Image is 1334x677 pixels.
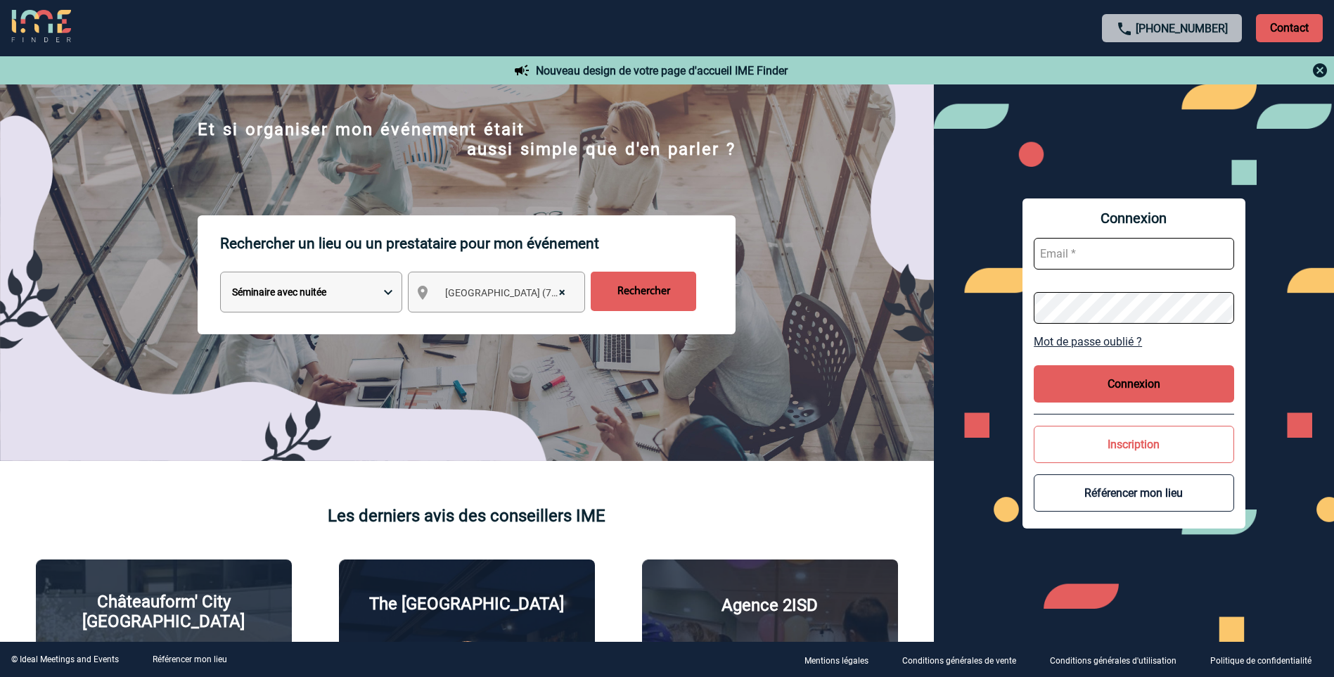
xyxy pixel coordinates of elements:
[1039,653,1199,666] a: Conditions générales d'utilisation
[1034,474,1234,512] button: Référencer mon lieu
[721,595,818,615] p: Agence 2ISD
[793,653,891,666] a: Mentions légales
[220,215,736,272] p: Rechercher un lieu ou un prestataire pour mon événement
[1034,365,1234,403] button: Connexion
[591,272,696,311] input: Rechercher
[1116,20,1133,37] img: call-24-px.png
[1050,656,1176,666] p: Conditions générales d'utilisation
[902,656,1016,666] p: Conditions générales de vente
[1034,335,1234,348] a: Mot de passe oublié ?
[1256,14,1323,42] p: Contact
[440,283,579,303] span: Paris (75)
[1199,653,1334,666] a: Politique de confidentialité
[47,592,281,631] p: Châteauform' City [GEOGRAPHIC_DATA]
[804,656,868,666] p: Mentions légales
[369,594,564,614] p: The [GEOGRAPHIC_DATA]
[891,653,1039,666] a: Conditions générales de vente
[1034,210,1234,227] span: Connexion
[11,654,119,664] div: © Ideal Meetings and Events
[1210,656,1311,666] p: Politique de confidentialité
[1034,238,1234,270] input: Email *
[1034,426,1234,463] button: Inscription
[1136,22,1228,35] a: [PHONE_NUMBER]
[559,283,565,303] span: ×
[153,654,227,664] a: Référencer mon lieu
